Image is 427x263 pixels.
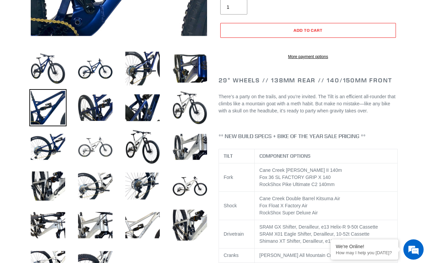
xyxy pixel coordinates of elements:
th: COMPONENT OPTIONS [254,149,397,163]
div: We're Online! [336,244,393,249]
img: d_696896380_company_1647369064580_696896380 [22,34,39,51]
img: Load image into Gallery viewer, TILT - Complete Bike [29,167,67,205]
h4: ** NEW BUILD SPECS + BIKE OF THE YEAR SALE PRICING ** [219,133,398,139]
img: Load image into Gallery viewer, TILT - Complete Bike [29,89,67,126]
img: Load image into Gallery viewer, TILT - Complete Bike [171,89,208,126]
img: Load image into Gallery viewer, TILT - Complete Bike [124,167,161,205]
td: Drivetrain [219,220,255,248]
td: Cane Creek [PERSON_NAME] II 140m Fox 36 SL FACTORY GRIP X 140 RockShox Pike Ultimate C2 140mm [254,163,397,191]
img: Load image into Gallery viewer, TILT - Complete Bike [77,89,114,126]
span: Add to cart [294,28,323,33]
img: Load image into Gallery viewer, TILT - Complete Bike [171,207,208,244]
img: Load image into Gallery viewer, TILT - Complete Bike [77,128,114,165]
img: Load image into Gallery viewer, TILT - Complete Bike [171,128,208,165]
img: Load image into Gallery viewer, TILT - Complete Bike [29,50,67,87]
img: Load image into Gallery viewer, TILT - Complete Bike [77,207,114,244]
button: Add to cart [220,23,396,38]
img: Load image into Gallery viewer, TILT - Complete Bike [124,50,161,87]
th: TILT [219,149,255,163]
img: Load image into Gallery viewer, TILT - Complete Bike [77,167,114,205]
div: Chat with us now [45,38,124,47]
textarea: Type your message and hit 'Enter' [3,184,129,208]
h2: 29" Wheels // 138mm Rear // 140/150mm Front [219,77,398,84]
img: Load image into Gallery viewer, TILT - Complete Bike [29,128,67,165]
td: Cranks [219,248,255,262]
a: More payment options [220,54,396,60]
img: Load image into Gallery viewer, TILT - Complete Bike [77,50,114,87]
div: Minimize live chat window [111,3,127,20]
td: SRAM GX Shifter, Derailleur, e13 Helix-R 9-50t Cassette SRAM X01 Eagle Shifter, Derailleur, 10-52... [254,220,397,248]
img: Load image into Gallery viewer, TILT - Complete Bike [171,50,208,87]
img: Load image into Gallery viewer, TILT - Complete Bike [29,207,67,244]
td: Shock [219,191,255,220]
img: Load image into Gallery viewer, TILT - Complete Bike [124,207,161,244]
td: Fork [219,163,255,191]
p: How may I help you today? [336,250,393,255]
td: Cane Creek Double Barrel Kitsuma Air Fox Float X Factory Air RockShox Super Deluxe Air [254,191,397,220]
img: Load image into Gallery viewer, TILT - Complete Bike [124,89,161,126]
p: There’s a party on the trails, and you’re invited. The Tilt is an efficient all-rounder that clim... [219,93,398,114]
div: Navigation go back [7,37,18,47]
td: [PERSON_NAME] All Mountain Cranks (165mm length) [254,248,397,262]
img: Load image into Gallery viewer, TILT - Complete Bike [171,167,208,205]
span: We're online! [39,85,93,153]
img: Load image into Gallery viewer, TILT - Complete Bike [124,128,161,165]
